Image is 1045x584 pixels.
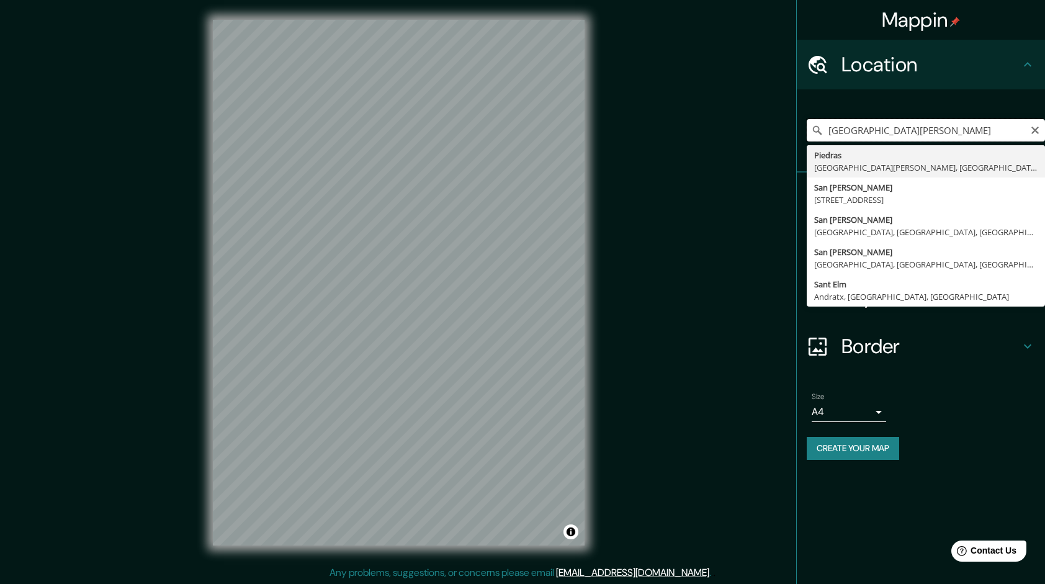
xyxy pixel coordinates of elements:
[882,7,961,32] h4: Mappin
[711,565,713,580] div: .
[807,119,1045,142] input: Pick your city or area
[814,149,1038,161] div: Piedras
[814,226,1038,238] div: [GEOGRAPHIC_DATA], [GEOGRAPHIC_DATA], [GEOGRAPHIC_DATA]
[797,40,1045,89] div: Location
[797,173,1045,222] div: Pins
[814,290,1038,303] div: Andratx, [GEOGRAPHIC_DATA], [GEOGRAPHIC_DATA]
[713,565,715,580] div: .
[797,222,1045,272] div: Style
[797,272,1045,321] div: Layout
[814,181,1038,194] div: San [PERSON_NAME]
[330,565,711,580] p: Any problems, suggestions, or concerns please email .
[563,524,578,539] button: Toggle attribution
[1030,124,1040,135] button: Clear
[814,258,1038,271] div: [GEOGRAPHIC_DATA], [GEOGRAPHIC_DATA], [GEOGRAPHIC_DATA]
[950,17,960,27] img: pin-icon.png
[935,536,1031,570] iframe: Help widget launcher
[841,334,1020,359] h4: Border
[814,278,1038,290] div: Sant Elm
[814,161,1038,174] div: [GEOGRAPHIC_DATA][PERSON_NAME], [GEOGRAPHIC_DATA]
[213,20,585,546] canvas: Map
[812,392,825,402] label: Size
[556,566,709,579] a: [EMAIL_ADDRESS][DOMAIN_NAME]
[814,213,1038,226] div: San [PERSON_NAME]
[814,194,1038,206] div: [STREET_ADDRESS]
[807,437,899,460] button: Create your map
[797,321,1045,371] div: Border
[814,246,1038,258] div: San [PERSON_NAME]
[841,52,1020,77] h4: Location
[841,284,1020,309] h4: Layout
[812,402,886,422] div: A4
